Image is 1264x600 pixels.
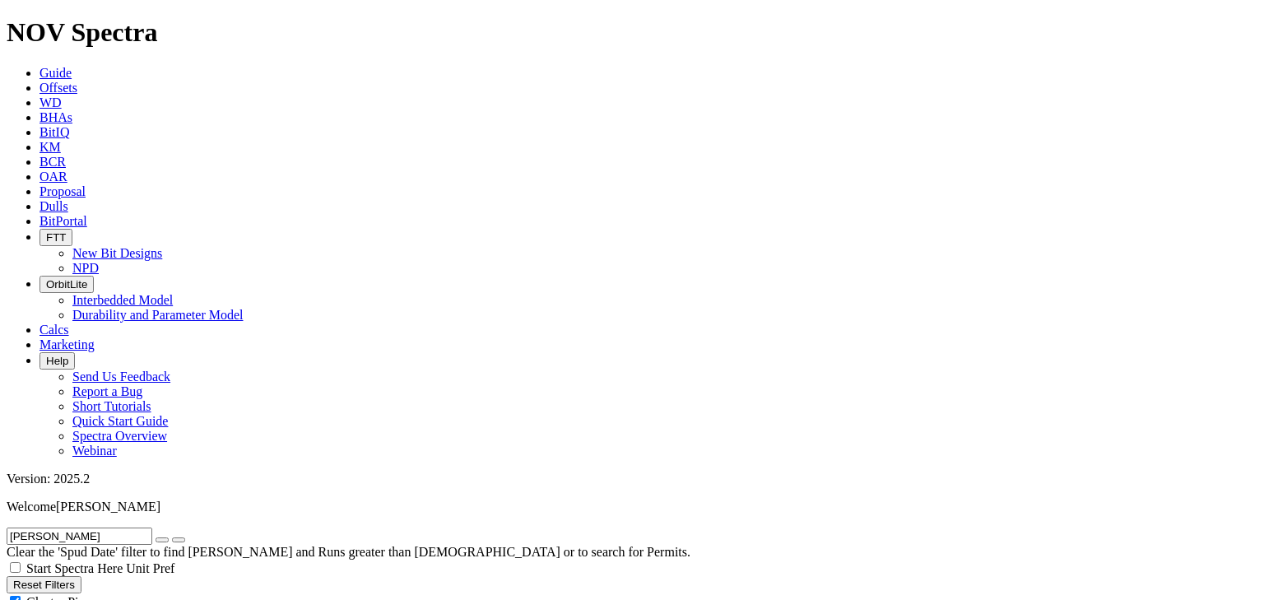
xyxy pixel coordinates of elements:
a: BHAs [39,110,72,124]
input: Start Spectra Here [10,562,21,573]
h1: NOV Spectra [7,17,1257,48]
p: Welcome [7,500,1257,514]
span: OrbitLite [46,278,87,291]
a: New Bit Designs [72,246,162,260]
a: BCR [39,155,66,169]
a: Guide [39,66,72,80]
button: FTT [39,229,72,246]
a: Proposal [39,184,86,198]
a: OAR [39,170,67,184]
span: Unit Pref [126,561,174,575]
a: Quick Start Guide [72,414,168,428]
a: Dulls [39,199,68,213]
a: Marketing [39,337,95,351]
a: Short Tutorials [72,399,151,413]
a: BitPortal [39,214,87,228]
a: Calcs [39,323,69,337]
button: Reset Filters [7,576,81,593]
button: Help [39,352,75,370]
a: BitIQ [39,125,69,139]
input: Search [7,528,152,545]
a: Interbedded Model [72,293,173,307]
span: FTT [46,231,66,244]
a: Report a Bug [72,384,142,398]
a: NPD [72,261,99,275]
a: Offsets [39,81,77,95]
a: WD [39,95,62,109]
a: Webinar [72,444,117,458]
span: Help [46,355,68,367]
a: KM [39,140,61,154]
span: Clear the 'Spud Date' filter to find [PERSON_NAME] and Runs greater than [DEMOGRAPHIC_DATA] or to... [7,545,690,559]
button: OrbitLite [39,276,94,293]
span: [PERSON_NAME] [56,500,160,514]
a: Spectra Overview [72,429,167,443]
span: Start Spectra Here [26,561,123,575]
a: Durability and Parameter Model [72,308,244,322]
div: Version: 2025.2 [7,472,1257,486]
a: Send Us Feedback [72,370,170,384]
